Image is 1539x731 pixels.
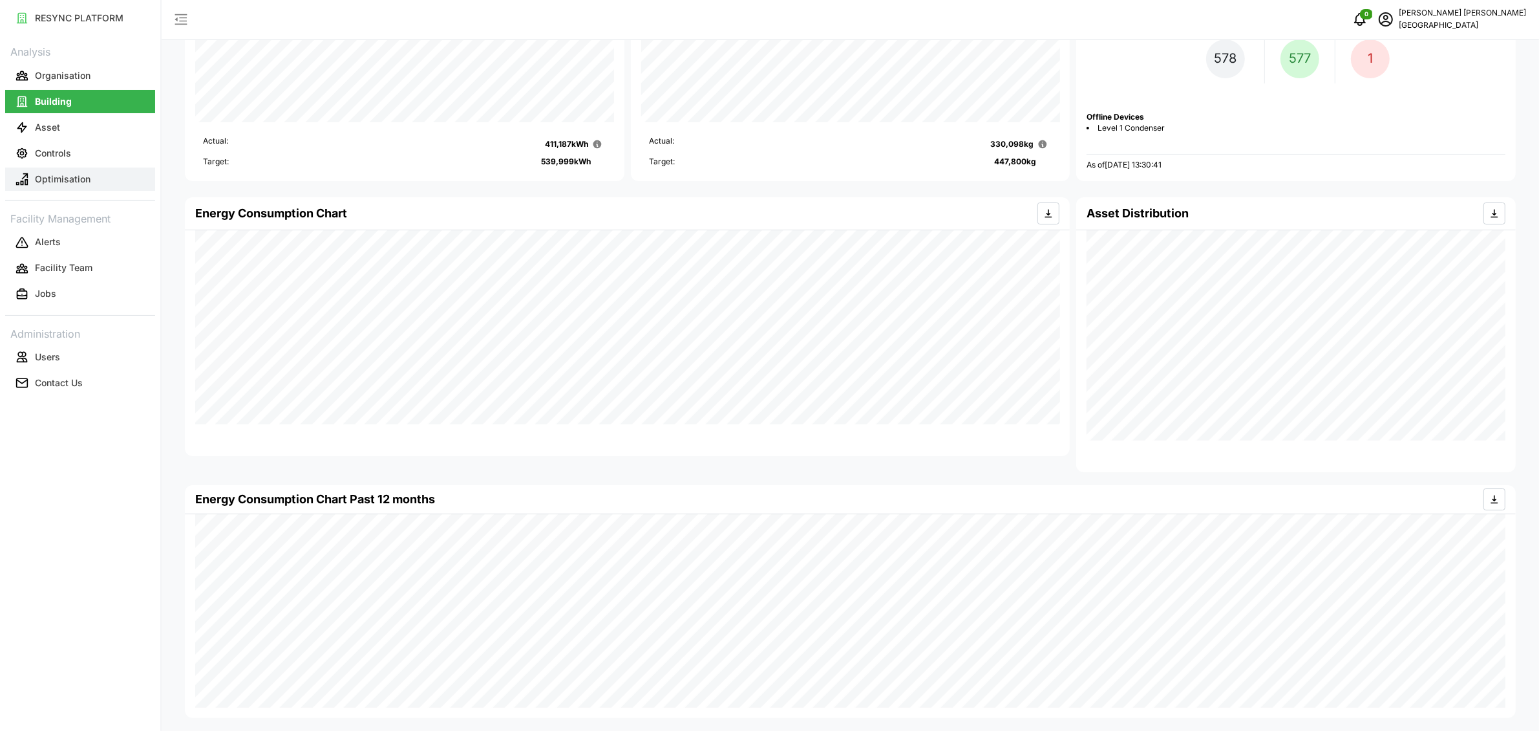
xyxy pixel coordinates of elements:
p: 1 [1368,49,1373,69]
p: 539,999 kWh [541,156,591,168]
p: 578 [1215,49,1237,69]
a: Facility Team [5,256,155,281]
p: Target: [203,156,229,168]
a: Contact Us [5,370,155,396]
button: notifications [1347,6,1373,32]
span: 0 [1364,10,1368,19]
h4: Energy Consumption Chart [195,205,347,222]
p: 411,187 kWh [545,138,588,151]
p: Energy Consumption Chart Past 12 months [195,490,435,508]
p: [PERSON_NAME] [PERSON_NAME] [1399,7,1526,19]
p: Actual: [649,135,674,153]
p: Asset [35,121,60,134]
button: Building [5,90,155,113]
p: Controls [35,147,71,160]
p: Target: [649,156,675,168]
button: Organisation [5,64,155,87]
p: Administration [5,323,155,342]
p: Optimisation [35,173,90,186]
p: 447,800 kg [994,156,1036,168]
a: RESYNC PLATFORM [5,5,155,31]
p: Users [35,351,60,364]
p: Contact Us [35,376,83,389]
button: Facility Team [5,257,155,280]
button: Asset [5,116,155,139]
p: Facility Team [35,261,92,274]
p: Actual: [203,135,228,153]
p: [GEOGRAPHIC_DATA] [1399,19,1526,32]
a: Users [5,344,155,370]
p: 577 [1289,49,1311,69]
a: Controls [5,140,155,166]
button: Controls [5,142,155,165]
button: Optimisation [5,168,155,191]
p: Jobs [35,287,56,300]
p: RESYNC PLATFORM [35,12,123,25]
p: As of [DATE] 13:30:41 [1087,160,1162,171]
button: schedule [1373,6,1399,32]
p: Analysis [5,41,155,60]
a: Optimisation [5,166,155,192]
a: Asset [5,115,155,140]
span: Level 1 Condenser [1098,123,1165,134]
a: Alerts [5,230,155,256]
button: Contact Us [5,371,155,395]
p: Offline Devices [1087,112,1505,123]
button: RESYNC PLATFORM [5,6,155,30]
a: Jobs [5,281,155,307]
button: Jobs [5,283,155,306]
p: Facility Management [5,208,155,227]
button: Users [5,345,155,369]
a: Building [5,89,155,115]
h4: Asset Distribution [1087,205,1189,222]
p: 330,098 kg [990,138,1034,151]
p: Organisation [35,69,90,82]
a: Organisation [5,63,155,89]
p: Building [35,95,72,108]
p: Alerts [35,235,61,248]
button: Alerts [5,231,155,254]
